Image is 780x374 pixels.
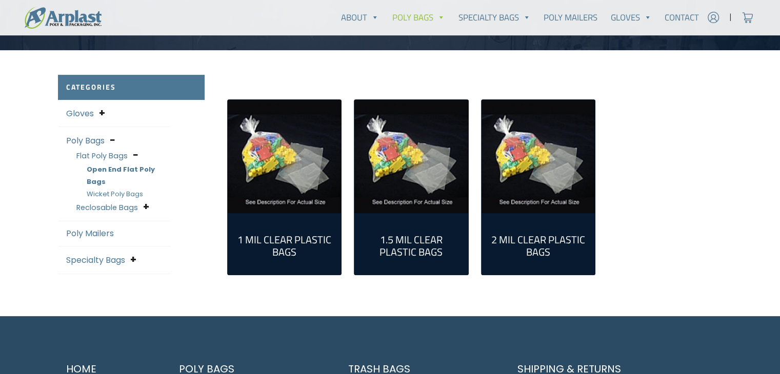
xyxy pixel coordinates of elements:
[25,7,102,29] img: logo
[228,100,342,214] a: Visit product category 1 Mil Clear Plastic Bags
[537,7,604,28] a: Poly Mailers
[66,135,105,147] a: Poly Bags
[87,164,155,186] a: Open End Flat Poly Bags
[482,100,595,214] img: 2 Mil Clear Plastic Bags
[228,100,342,214] img: 1 Mil Clear Plastic Bags
[386,7,452,28] a: Poly Bags
[482,100,595,214] a: Visit product category 2 Mil Clear Plastic Bags
[66,227,114,239] a: Poly Mailers
[452,7,537,28] a: Specialty Bags
[87,189,143,199] a: Wicket Poly Bags
[490,234,587,258] h2: 2 Mil Clear Plastic Bags
[363,221,460,266] a: Visit product category 1.5 Mil Clear Plastic Bags
[66,254,125,266] a: Specialty Bags
[354,100,468,214] img: 1.5 Mil Clear Plastic Bags
[66,108,94,119] a: Gloves
[58,75,205,100] h2: Categories
[334,7,386,28] a: About
[354,100,468,214] a: Visit product category 1.5 Mil Clear Plastic Bags
[236,221,333,266] a: Visit product category 1 Mil Clear Plastic Bags
[658,7,706,28] a: Contact
[729,11,732,24] span: |
[76,202,138,213] a: Reclosable Bags
[604,7,658,28] a: Gloves
[76,151,128,161] a: Flat Poly Bags
[236,234,333,258] h2: 1 Mil Clear Plastic Bags
[490,221,587,266] a: Visit product category 2 Mil Clear Plastic Bags
[363,234,460,258] h2: 1.5 Mil Clear Plastic Bags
